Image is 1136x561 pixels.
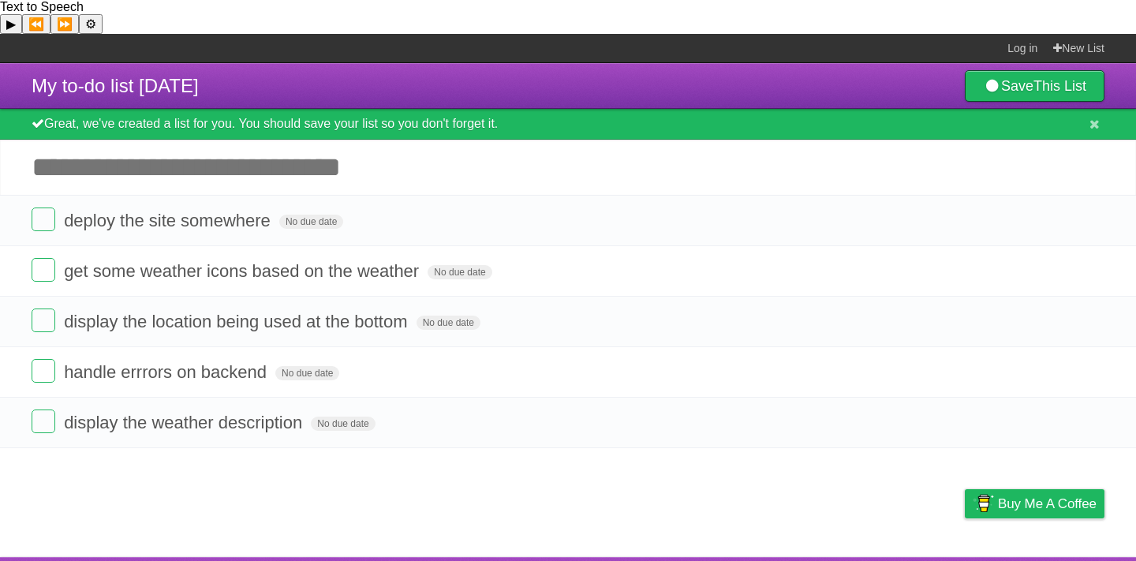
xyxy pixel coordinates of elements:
[32,410,55,433] label: Done
[32,359,55,383] label: Done
[64,413,306,432] span: display the weather description
[64,211,275,230] span: deploy the site somewhere
[1007,34,1037,62] a: Log in
[279,215,343,229] span: No due date
[64,261,423,281] span: get some weather icons based on the weather
[428,265,491,279] span: No due date
[64,312,411,331] span: display the location being used at the bottom
[32,309,55,332] label: Done
[64,362,271,382] span: handle errrors on backend
[275,366,339,380] span: No due date
[311,417,375,431] span: No due date
[965,489,1104,518] a: Buy me a coffee
[973,490,994,517] img: Buy me a coffee
[32,75,199,96] span: My to-do list [DATE]
[32,208,55,231] label: Done
[1033,78,1086,94] b: This List
[998,490,1097,518] span: Buy me a coffee
[417,316,480,330] span: No due date
[965,70,1104,102] a: SaveThis List
[32,258,55,282] label: Done
[22,14,50,34] button: Previous
[50,14,79,34] button: Forward
[1053,34,1104,62] a: New List
[79,14,103,34] button: Settings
